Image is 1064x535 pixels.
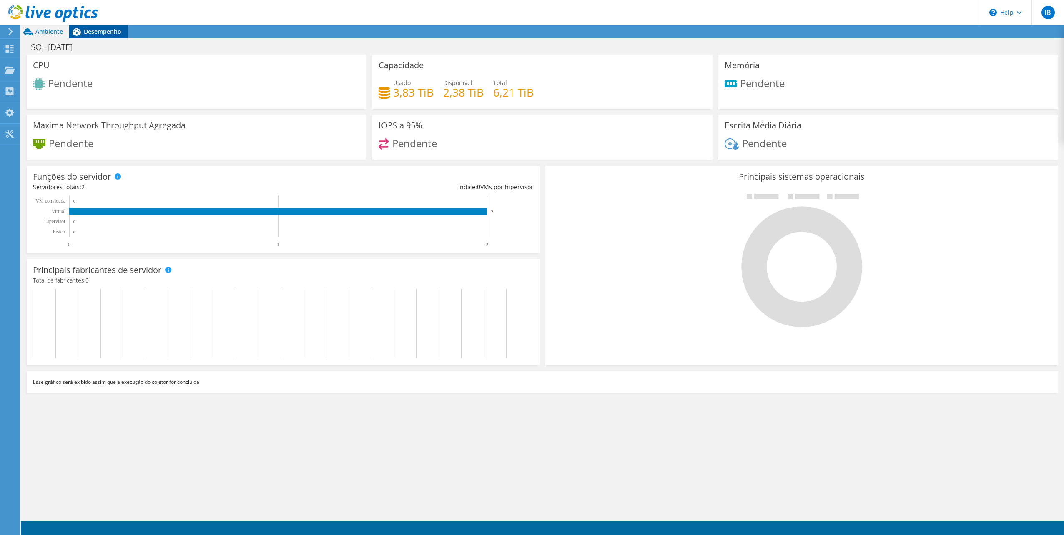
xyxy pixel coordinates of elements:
h3: Principais fabricantes de servidor [33,265,161,275]
span: Pendente [49,136,93,150]
span: Pendente [392,136,437,150]
h3: IOPS a 95% [379,121,422,130]
tspan: Físico [53,229,65,235]
h1: SQL [DATE] [27,42,85,52]
text: Virtual [52,208,66,214]
h3: Capacidade [379,61,424,70]
text: 2 [486,242,488,247]
div: Índice: VMs por hipervisor [283,182,533,192]
span: Pendente [740,76,785,90]
text: VM convidada [35,198,65,204]
text: 0 [73,230,75,234]
text: 1 [277,242,279,247]
h4: 2,38 TiB [443,88,484,97]
h3: Funções do servidor [33,172,111,181]
h3: Maxima Network Throughput Agregada [33,121,186,130]
h4: 6,21 TiB [493,88,534,97]
span: 0 [477,183,480,191]
div: Servidores totais: [33,182,283,192]
span: 0 [85,276,89,284]
span: Pendente [48,76,93,90]
span: IB [1041,6,1055,19]
span: Pendente [742,136,787,150]
svg: \n [989,9,997,16]
text: 0 [68,242,70,247]
h3: Principais sistemas operacionais [552,172,1052,181]
text: Hipervisor [44,218,65,224]
div: Esse gráfico será exibido assim que a execução do coletor for concluída [27,371,1058,393]
text: 0 [73,220,75,224]
span: Ambiente [35,27,63,35]
span: Disponível [443,79,472,87]
span: Desempenho [84,27,121,35]
span: 2 [81,183,85,191]
h3: Memória [725,61,760,70]
text: 2 [491,210,493,214]
h4: Total de fabricantes: [33,276,533,285]
text: 0 [73,199,75,203]
h4: 3,83 TiB [393,88,434,97]
span: Total [493,79,507,87]
h3: CPU [33,61,50,70]
h3: Escrita Média Diária [725,121,801,130]
span: Usado [393,79,411,87]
